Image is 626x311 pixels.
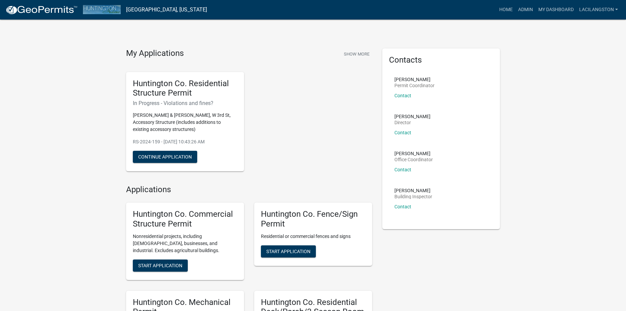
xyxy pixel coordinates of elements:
[133,100,237,106] h6: In Progress - Violations and fines?
[126,185,372,195] h4: Applications
[126,4,207,15] a: [GEOGRAPHIC_DATA], [US_STATE]
[133,151,197,163] button: Continue Application
[389,55,494,65] h5: Contacts
[133,233,237,254] p: Nonresidential projects, including [DEMOGRAPHIC_DATA], businesses, and industrial. Excludes agric...
[394,130,411,135] a: Contact
[394,114,430,119] p: [PERSON_NAME]
[133,112,237,133] p: [PERSON_NAME] & [PERSON_NAME], W 3rd St, Accessory Structure (includes additions to existing acce...
[394,83,435,88] p: Permit Coordinator
[576,3,621,16] a: LaciLangston
[394,93,411,98] a: Contact
[341,48,372,60] button: Show More
[394,157,433,162] p: Office Coordinator
[394,167,411,172] a: Contact
[133,138,237,145] p: RS-2024-159 - [DATE] 10:43:26 AM
[497,3,515,16] a: Home
[133,79,237,98] h5: Huntington Co. Residential Structure Permit
[83,5,121,14] img: Huntington County, Indiana
[394,151,433,156] p: [PERSON_NAME]
[133,209,237,229] h5: Huntington Co. Commercial Structure Permit
[394,120,430,125] p: Director
[261,245,316,257] button: Start Application
[261,209,365,229] h5: Huntington Co. Fence/Sign Permit
[515,3,536,16] a: Admin
[394,194,432,199] p: Building Inspector
[266,248,310,254] span: Start Application
[394,188,432,193] p: [PERSON_NAME]
[133,260,188,272] button: Start Application
[394,204,411,209] a: Contact
[261,233,365,240] p: Residential or commercial fences and signs
[536,3,576,16] a: My Dashboard
[394,77,435,82] p: [PERSON_NAME]
[138,263,182,268] span: Start Application
[126,48,184,59] h4: My Applications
